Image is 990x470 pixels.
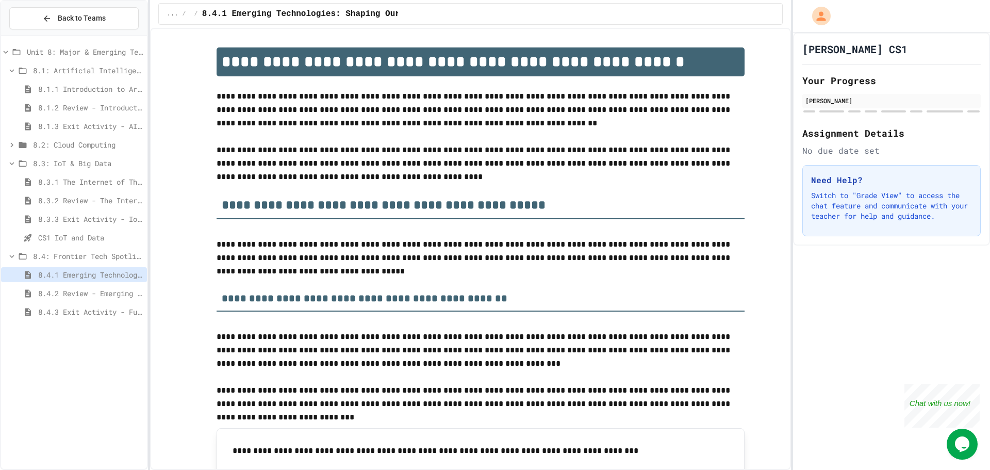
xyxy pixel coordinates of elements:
[811,190,972,221] p: Switch to "Grade View" to access the chat feature and communicate with your teacher for help and ...
[38,195,143,206] span: 8.3.2 Review - The Internet of Things and Big Data
[38,269,143,280] span: 8.4.1 Emerging Technologies: Shaping Our Digital Future
[58,13,106,24] span: Back to Teams
[194,10,198,18] span: /
[38,288,143,299] span: 8.4.2 Review - Emerging Technologies: Shaping Our Digital Future
[38,214,143,224] span: 8.3.3 Exit Activity - IoT Data Detective Challenge
[202,8,474,20] span: 8.4.1 Emerging Technologies: Shaping Our Digital Future
[802,73,981,88] h2: Your Progress
[38,176,143,187] span: 8.3.1 The Internet of Things and Big Data: Our Connected Digital World
[811,174,972,186] h3: Need Help?
[801,4,833,28] div: My Account
[904,384,980,428] iframe: chat widget
[802,42,907,56] h1: [PERSON_NAME] CS1
[805,96,978,105] div: [PERSON_NAME]
[182,10,186,18] span: /
[27,46,143,57] span: Unit 8: Major & Emerging Technologies
[38,121,143,132] span: 8.1.3 Exit Activity - AI Detective
[33,158,143,169] span: 8.3: IoT & Big Data
[802,144,981,157] div: No due date set
[33,251,143,262] span: 8.4: Frontier Tech Spotlight
[947,429,980,460] iframe: chat widget
[38,232,143,243] span: CS1 IoT and Data
[38,84,143,94] span: 8.1.1 Introduction to Artificial Intelligence
[802,126,981,140] h2: Assignment Details
[38,306,143,317] span: 8.4.3 Exit Activity - Future Tech Challenge
[167,10,178,18] span: ...
[33,139,143,150] span: 8.2: Cloud Computing
[9,7,139,29] button: Back to Teams
[38,102,143,113] span: 8.1.2 Review - Introduction to Artificial Intelligence
[33,65,143,76] span: 8.1: Artificial Intelligence Basics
